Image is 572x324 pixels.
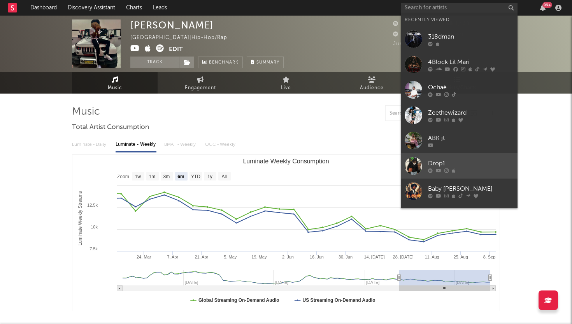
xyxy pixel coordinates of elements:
[130,33,236,42] div: [GEOGRAPHIC_DATA] | Hip-Hop/Rap
[405,15,514,25] div: Recently Viewed
[428,32,514,41] div: 318dman
[198,57,243,68] a: Benchmark
[135,174,141,179] text: 1w
[401,179,518,204] a: Baby [PERSON_NAME]
[364,255,385,259] text: 14. [DATE]
[428,159,514,168] div: Drop1
[360,83,384,93] span: Audience
[339,255,353,259] text: 30. Jun
[428,133,514,143] div: ABK jt
[483,255,496,259] text: 8. Sep
[401,3,518,13] input: Search for artists
[72,155,500,311] svg: Luminate Weekly Consumption
[130,57,179,68] button: Track
[191,174,200,179] text: YTD
[428,184,514,193] div: Baby [PERSON_NAME]
[401,103,518,128] a: Zeethewizard
[91,225,98,229] text: 10k
[185,83,216,93] span: Engagement
[310,255,324,259] text: 16. Jun
[89,246,98,251] text: 7.5k
[167,255,178,259] text: 7. Apr
[177,174,184,179] text: 6m
[282,255,294,259] text: 2. Jun
[195,255,208,259] text: 21. Apr
[540,5,546,11] button: 99+
[393,21,416,27] span: 3,223
[77,191,83,246] text: Luminate Weekly Streams
[72,72,158,94] a: Music
[221,174,226,179] text: All
[428,83,514,92] div: Ochaè
[207,174,212,179] text: 1y
[108,83,122,93] span: Music
[428,57,514,67] div: 4Block Lil Mari
[453,255,468,259] text: 25. Aug
[72,123,149,132] span: Total Artist Consumption
[428,108,514,117] div: Zeethewizard
[401,153,518,179] a: Drop1
[169,44,183,54] button: Edit
[386,110,468,117] input: Search by song name or URL
[149,174,156,179] text: 1m
[303,297,375,303] text: US Streaming On-Demand Audio
[393,41,439,46] span: Jump Score: 70.5
[224,255,237,259] text: 5. May
[137,255,151,259] text: 24. Mar
[209,58,239,67] span: Benchmark
[116,138,156,151] div: Luminate - Weekly
[401,204,518,229] a: Cortisa Star
[329,72,414,94] a: Audience
[198,297,279,303] text: Global Streaming On-Demand Audio
[401,128,518,153] a: ABK jt
[247,57,284,68] button: Summary
[425,255,439,259] text: 11. Aug
[256,60,279,65] span: Summary
[542,2,552,8] div: 99 +
[87,203,98,207] text: 12.5k
[243,72,329,94] a: Live
[393,32,464,37] span: 4,186 Monthly Listeners
[163,174,170,179] text: 3m
[117,174,129,179] text: Zoom
[251,255,267,259] text: 19. May
[130,19,214,31] div: [PERSON_NAME]
[393,255,414,259] text: 28. [DATE]
[401,52,518,77] a: 4Block Lil Mari
[401,77,518,103] a: Ochaè
[243,158,329,165] text: Luminate Weekly Consumption
[401,27,518,52] a: 318dman
[158,72,243,94] a: Engagement
[281,83,291,93] span: Live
